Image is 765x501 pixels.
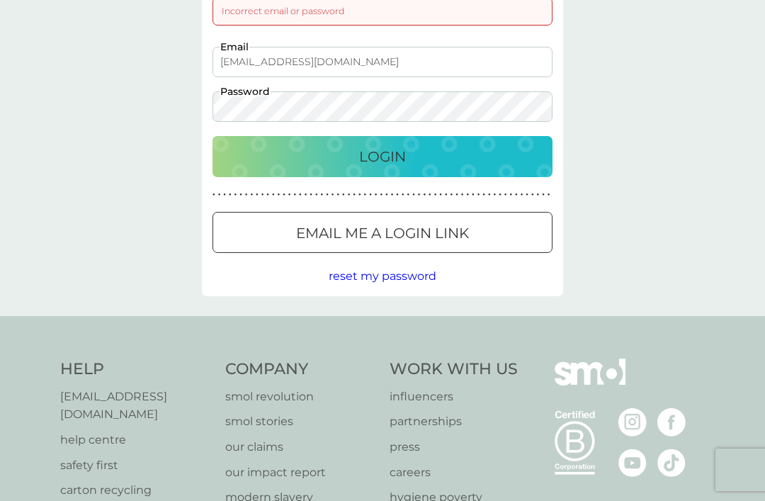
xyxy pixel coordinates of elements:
a: our claims [225,438,376,456]
p: ● [418,191,421,198]
a: influencers [390,388,518,406]
p: ● [402,191,404,198]
img: visit the smol Instagram page [618,408,647,437]
a: careers [390,463,518,482]
p: ● [548,191,550,198]
p: ● [515,191,518,198]
p: ● [466,191,469,198]
p: ● [348,191,351,198]
p: ● [461,191,464,198]
span: reset my password [329,269,436,283]
a: smol stories [225,412,376,431]
h4: Company [225,359,376,381]
p: ● [315,191,318,198]
p: ● [256,191,259,198]
a: help centre [60,431,211,449]
a: safety first [60,456,211,475]
p: ● [494,191,497,198]
a: press [390,438,518,456]
p: ● [310,191,312,198]
a: carton recycling [60,481,211,500]
p: ● [234,191,237,198]
p: ● [353,191,356,198]
p: ● [504,191,507,198]
p: ● [488,191,491,198]
p: ● [499,191,501,198]
button: Login [212,136,552,177]
p: ● [391,191,394,198]
p: Login [359,145,406,168]
p: ● [380,191,382,198]
p: ● [229,191,232,198]
p: ● [223,191,226,198]
p: ● [278,191,280,198]
img: visit the smol Tiktok page [657,449,686,477]
p: ● [245,191,248,198]
p: ● [526,191,528,198]
p: ● [531,191,534,198]
h4: Help [60,359,211,381]
p: ● [288,191,291,198]
a: our impact report [225,463,376,482]
p: ● [358,191,361,198]
button: reset my password [329,267,436,286]
p: ● [212,191,215,198]
p: ● [250,191,253,198]
a: smol revolution [225,388,376,406]
a: [EMAIL_ADDRESS][DOMAIN_NAME] [60,388,211,424]
p: ● [321,191,324,198]
p: ● [331,191,334,198]
p: ● [266,191,269,198]
p: Email me a login link [296,222,469,244]
p: ● [369,191,372,198]
p: ● [342,191,345,198]
p: ● [423,191,426,198]
p: ● [293,191,296,198]
p: ● [455,191,458,198]
img: visit the smol Facebook page [657,408,686,437]
p: ● [482,191,485,198]
p: ● [509,191,512,198]
img: visit the smol Youtube page [618,449,647,477]
p: ● [434,191,437,198]
p: ● [521,191,523,198]
p: ● [429,191,431,198]
button: Email me a login link [212,212,552,253]
p: ● [336,191,339,198]
p: ● [364,191,367,198]
p: ● [261,191,264,198]
p: ● [537,191,540,198]
p: ● [439,191,442,198]
p: ● [542,191,545,198]
p: ● [445,191,448,198]
p: ● [272,191,275,198]
p: ● [218,191,221,198]
p: ● [305,191,307,198]
img: smol [555,359,625,407]
p: ● [326,191,329,198]
p: ● [283,191,285,198]
p: ● [375,191,378,198]
p: ● [299,191,302,198]
p: ● [477,191,480,198]
p: ● [472,191,475,198]
p: ● [407,191,410,198]
p: ● [396,191,399,198]
h4: Work With Us [390,359,518,381]
p: ● [239,191,242,198]
p: ● [450,191,453,198]
p: ● [385,191,388,198]
p: ● [412,191,415,198]
a: partnerships [390,412,518,431]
